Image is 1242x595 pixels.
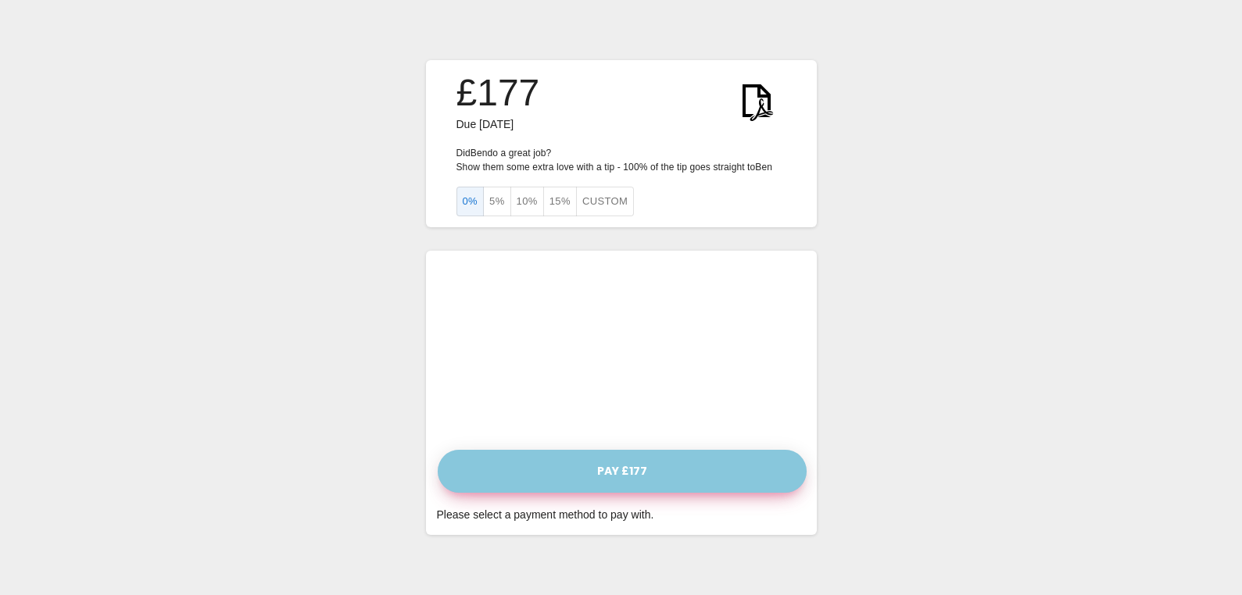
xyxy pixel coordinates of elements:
[434,258,809,439] iframe: Secure payment input frame
[456,146,773,174] p: Did Ben do a great job? Show them some extra love with a tip - 100% of the tip goes straight to Ben
[510,187,544,217] button: 10%
[576,187,634,217] button: Custom
[456,187,485,217] button: 0%
[456,71,540,115] h3: £177
[456,118,514,130] span: Due [DATE]
[438,450,807,493] button: Pay £177
[483,187,511,217] button: 5%
[543,187,577,217] button: 15%
[437,505,806,524] div: Please select a payment method to pay with.
[727,71,786,130] img: KWtEnYElUAjQEnRfPUW9W5ea6t5aBiGYRiGYRiGYRg1o9H4B2ScLFicwGxqAAAAAElFTkSuQmCC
